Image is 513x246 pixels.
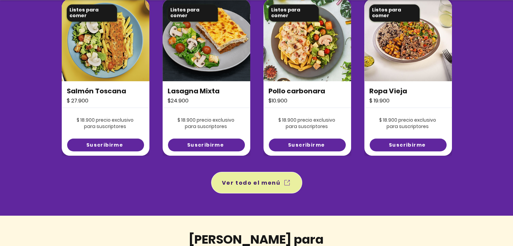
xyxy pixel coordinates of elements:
[288,142,325,149] span: Suscribirme
[177,117,234,130] span: $ 18.900 precio exclusivo para suscriptores
[268,86,325,96] span: Pollo carbonara
[278,117,335,130] span: $ 18.900 precio exclusivo para suscriptores
[168,97,189,104] span: $24.900
[370,139,447,151] a: Suscribirme
[268,97,287,104] span: $10.900
[170,6,199,19] span: Listos para comer
[168,86,220,96] span: Lasagna Mixta
[67,86,126,96] span: Salmón Toscana
[69,6,98,19] span: Listos para comer
[269,139,346,151] a: Suscribirme
[474,207,506,239] iframe: Messagebird Livechat Widget
[77,117,134,130] span: $ 18.900 precio exclusivo para suscriptores
[187,142,224,149] span: Suscribirme
[369,97,390,104] span: $ 19.900
[211,172,302,193] a: Ver todo el menú
[168,139,245,151] a: Suscribirme
[67,97,88,104] span: $ 27.900
[86,142,123,149] span: Suscribirme
[389,142,426,149] span: Suscribirme
[372,6,401,19] span: Listos para comer
[369,86,407,96] span: Ropa Vieja
[222,179,281,187] span: Ver todo el menú
[271,6,300,19] span: Listos para comer
[379,117,436,130] span: $ 18.900 precio exclusivo para suscriptores
[67,139,144,151] a: Suscribirme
